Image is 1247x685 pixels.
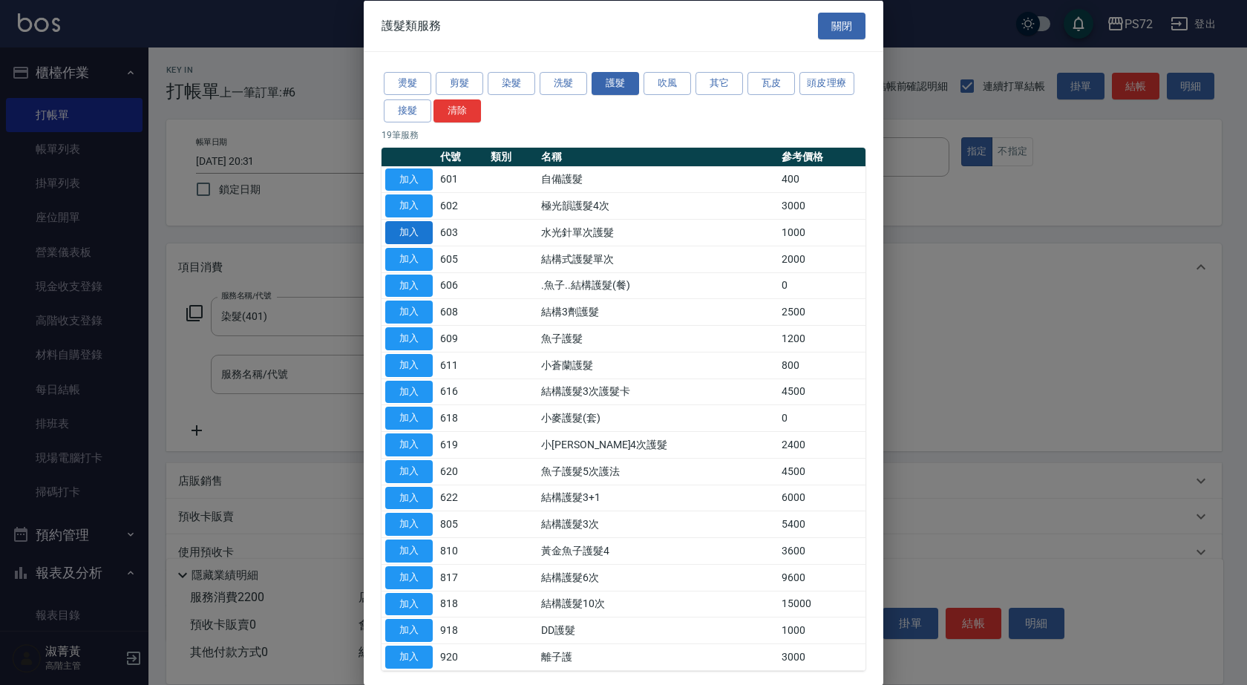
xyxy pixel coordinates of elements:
button: 其它 [695,72,743,95]
td: 2500 [778,298,865,325]
button: 染髮 [488,72,535,95]
td: 離子護 [537,643,778,670]
td: 3000 [778,643,865,670]
td: 小麥護髮(套) [537,404,778,431]
td: 3600 [778,537,865,564]
td: 自備護髮 [537,166,778,193]
td: 619 [436,431,487,458]
td: 918 [436,617,487,643]
td: 606 [436,272,487,299]
button: 瓦皮 [747,72,795,95]
button: 加入 [385,327,433,350]
td: 611 [436,352,487,378]
button: 剪髮 [436,72,483,95]
button: 關閉 [818,12,865,39]
th: 代號 [436,147,487,166]
td: 小[PERSON_NAME]4次護髮 [537,431,778,458]
td: 620 [436,458,487,485]
p: 19 筆服務 [382,128,865,141]
button: 加入 [385,380,433,403]
button: 加入 [385,513,433,536]
td: 結構3劑護髮 [537,298,778,325]
td: 605 [436,246,487,272]
button: 加入 [385,274,433,297]
button: 護髮 [592,72,639,95]
td: 400 [778,166,865,193]
td: 2000 [778,246,865,272]
td: 608 [436,298,487,325]
td: 616 [436,378,487,405]
button: 加入 [385,566,433,589]
td: 結構護髮6次 [537,564,778,591]
td: 15000 [778,591,865,617]
td: 920 [436,643,487,670]
td: 618 [436,404,487,431]
button: 加入 [385,301,433,324]
td: 結構護髮3次護髮卡 [537,378,778,405]
button: 加入 [385,486,433,509]
th: 參考價格 [778,147,865,166]
td: 603 [436,219,487,246]
td: 1000 [778,617,865,643]
td: 0 [778,404,865,431]
td: 5400 [778,511,865,537]
td: 3000 [778,192,865,219]
td: 魚子護髮5次護法 [537,458,778,485]
button: 清除 [433,99,481,122]
button: 加入 [385,247,433,270]
button: 加入 [385,433,433,456]
td: 800 [778,352,865,378]
td: 9600 [778,564,865,591]
td: 1200 [778,325,865,352]
button: 加入 [385,540,433,563]
td: 魚子護髮 [537,325,778,352]
button: 加入 [385,459,433,482]
td: 結構式護髮單次 [537,246,778,272]
button: 加入 [385,194,433,217]
td: 6000 [778,485,865,511]
td: 4500 [778,378,865,405]
span: 護髮類服務 [382,18,441,33]
td: 結構護髮3次 [537,511,778,537]
td: 結構護髮10次 [537,591,778,617]
button: 洗髮 [540,72,587,95]
button: 燙髮 [384,72,431,95]
td: DD護髮 [537,617,778,643]
td: .魚子..結構護髮(餐) [537,272,778,299]
td: 2400 [778,431,865,458]
button: 加入 [385,619,433,642]
button: 吹風 [644,72,691,95]
button: 加入 [385,407,433,430]
td: 水光針單次護髮 [537,219,778,246]
td: 622 [436,485,487,511]
td: 810 [436,537,487,564]
td: 601 [436,166,487,193]
button: 加入 [385,221,433,244]
td: 1000 [778,219,865,246]
td: 黃金魚子護髮4 [537,537,778,564]
button: 接髮 [384,99,431,122]
button: 頭皮理療 [799,72,854,95]
th: 名稱 [537,147,778,166]
td: 小蒼蘭護髮 [537,352,778,378]
th: 類別 [487,147,537,166]
button: 加入 [385,646,433,669]
td: 602 [436,192,487,219]
td: 805 [436,511,487,537]
td: 0 [778,272,865,299]
td: 609 [436,325,487,352]
td: 817 [436,564,487,591]
button: 加入 [385,592,433,615]
td: 4500 [778,458,865,485]
td: 極光韻護髮4次 [537,192,778,219]
td: 818 [436,591,487,617]
td: 結構護髮3+1 [537,485,778,511]
button: 加入 [385,353,433,376]
button: 加入 [385,168,433,191]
